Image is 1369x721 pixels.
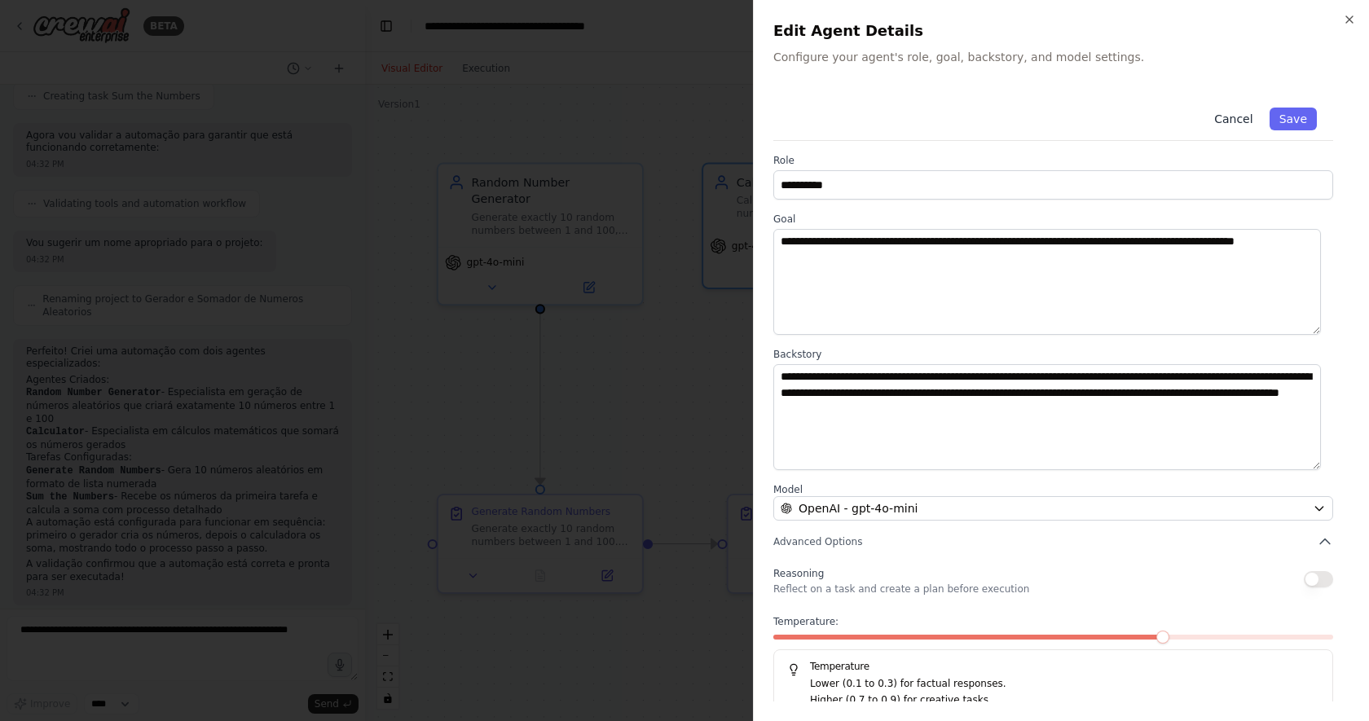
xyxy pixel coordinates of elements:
span: OpenAI - gpt-4o-mini [799,500,918,517]
p: Lower (0.1 to 0.3) for factual responses. [810,676,1319,692]
button: OpenAI - gpt-4o-mini [773,496,1333,521]
label: Goal [773,213,1333,226]
p: Configure your agent's role, goal, backstory, and model settings. [773,49,1349,65]
label: Backstory [773,348,1333,361]
label: Model [773,483,1333,496]
p: Higher (0.7 to 0.9) for creative tasks. [810,692,1319,709]
button: Cancel [1204,108,1262,130]
h5: Temperature [787,660,1319,673]
p: Reflect on a task and create a plan before execution [773,583,1029,596]
span: Reasoning [773,568,824,579]
button: Advanced Options [773,534,1333,550]
label: Role [773,154,1333,167]
h2: Edit Agent Details [773,20,1349,42]
button: Save [1270,108,1317,130]
span: Temperature: [773,615,839,628]
span: Advanced Options [773,535,862,548]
